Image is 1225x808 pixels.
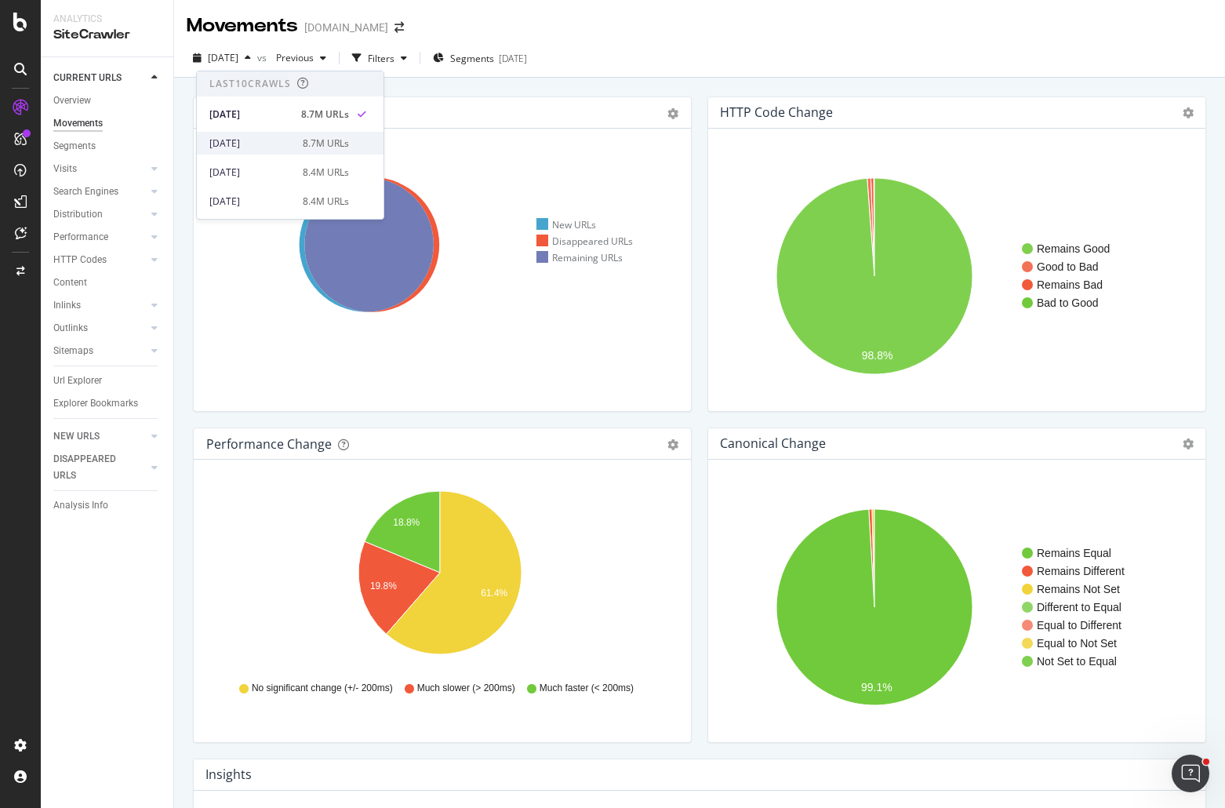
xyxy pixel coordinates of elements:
[53,161,147,177] a: Visits
[205,764,252,785] h4: Insights
[53,206,103,223] div: Distribution
[1183,107,1194,118] i: Options
[53,206,147,223] a: Distribution
[53,320,88,337] div: Outlinks
[720,102,833,123] h4: HTTP Code Change
[53,138,96,155] div: Segments
[393,518,420,529] text: 18.8%
[53,184,147,200] a: Search Engines
[53,373,162,389] a: Url Explorer
[53,70,147,86] a: CURRENT URLS
[53,229,147,246] a: Performance
[206,436,332,452] div: Performance Change
[53,252,147,268] a: HTTP Codes
[1037,297,1099,309] text: Bad to Good
[427,45,533,71] button: Segments[DATE]
[301,107,349,122] div: 8.7M URLs
[540,682,634,695] span: Much faster (< 200ms)
[53,275,87,291] div: Content
[394,22,404,33] div: arrow-right-arrow-left
[1037,637,1117,650] text: Equal to Not Set
[53,320,147,337] a: Outlinks
[252,682,393,695] span: No significant change (+/- 200ms)
[53,138,162,155] a: Segments
[187,13,298,39] div: Movements
[53,497,108,514] div: Analysis Info
[536,235,633,248] div: Disappeared URLs
[53,451,147,484] a: DISAPPEARED URLS
[53,428,147,445] a: NEW URLS
[370,581,397,591] text: 19.8%
[53,93,91,109] div: Overview
[1037,260,1099,273] text: Good to Bad
[1172,755,1209,792] iframe: Intercom live chat
[53,497,162,514] a: Analysis Info
[53,115,162,132] a: Movements
[53,229,108,246] div: Performance
[187,45,257,71] button: [DATE]
[209,166,293,180] div: [DATE]
[53,428,100,445] div: NEW URLS
[53,275,162,291] a: Content
[53,373,102,389] div: Url Explorer
[53,115,103,132] div: Movements
[208,51,238,64] span: 2025 Aug. 29th
[721,485,1187,730] svg: A chart.
[499,52,527,65] div: [DATE]
[53,184,118,200] div: Search Engines
[721,154,1187,399] svg: A chart.
[1037,547,1111,559] text: Remains Equal
[450,52,494,65] span: Segments
[303,195,349,209] div: 8.4M URLs
[53,395,138,412] div: Explorer Bookmarks
[303,166,349,180] div: 8.4M URLs
[209,136,293,151] div: [DATE]
[209,195,293,209] div: [DATE]
[270,51,314,64] span: Previous
[536,251,623,264] div: Remaining URLs
[861,681,892,693] text: 99.1%
[481,588,507,599] text: 61.4%
[304,20,388,35] div: [DOMAIN_NAME]
[303,136,349,151] div: 8.7M URLs
[536,218,596,231] div: New URLs
[720,433,826,454] h4: Canonical Change
[1037,278,1103,291] text: Remains Bad
[209,107,292,122] div: [DATE]
[53,13,161,26] div: Analytics
[1183,439,1194,449] i: Options
[53,26,161,44] div: SiteCrawler
[1037,601,1121,613] text: Different to Equal
[53,451,133,484] div: DISAPPEARED URLS
[209,77,291,90] div: Last 10 Crawls
[1037,242,1110,255] text: Remains Good
[346,45,413,71] button: Filters
[368,52,394,65] div: Filters
[206,485,673,667] svg: A chart.
[667,108,678,119] div: gear
[53,93,162,109] a: Overview
[1037,565,1125,577] text: Remains Different
[270,45,333,71] button: Previous
[417,682,515,695] span: Much slower (> 200ms)
[257,51,270,64] span: vs
[862,350,893,362] text: 98.8%
[53,343,93,359] div: Sitemaps
[667,439,678,450] div: gear
[53,252,107,268] div: HTTP Codes
[1037,583,1120,595] text: Remains Not Set
[53,343,147,359] a: Sitemaps
[53,297,81,314] div: Inlinks
[53,297,147,314] a: Inlinks
[53,395,162,412] a: Explorer Bookmarks
[53,70,122,86] div: CURRENT URLS
[1037,655,1117,668] text: Not Set to Equal
[1037,619,1121,631] text: Equal to Different
[53,161,77,177] div: Visits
